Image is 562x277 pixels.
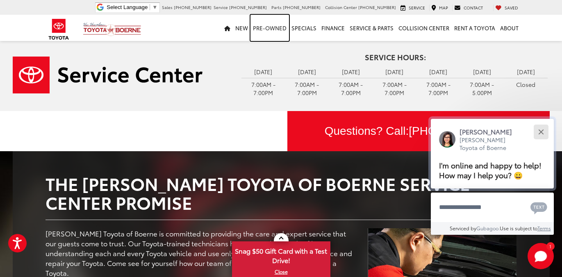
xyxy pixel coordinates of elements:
[214,4,228,10] span: Service
[460,66,504,78] td: [DATE]
[429,5,450,11] a: Map
[528,198,550,216] button: Chat with SMS
[532,123,550,141] button: Close
[13,57,229,93] a: Service Center | Vic Vaughan Toyota of Boerne in Boerne TX
[329,78,373,99] td: 7:00AM - 7:00PM
[222,15,233,41] a: Home
[464,5,483,11] span: Contact
[537,225,551,232] a: Terms
[476,225,500,232] a: Gubagoo.
[283,4,321,10] span: [PHONE_NUMBER]
[450,225,476,232] span: Serviced by
[452,5,485,11] a: Contact
[152,4,157,10] span: ▼
[107,4,148,10] span: Select Language
[460,78,504,99] td: 7:00AM - 5:00PM
[329,66,373,78] td: [DATE]
[431,193,554,222] textarea: Type your message
[271,4,282,10] span: Parts
[528,243,554,269] button: Toggle Chat Window
[504,78,548,91] td: Closed
[46,174,517,211] h2: The [PERSON_NAME] Toyota of Boerne Service Center Promise
[416,66,460,78] td: [DATE]
[505,5,518,11] span: Saved
[439,5,448,11] span: Map
[13,57,203,93] img: Service Center | Vic Vaughan Toyota of Boerne in Boerne TX
[409,125,512,137] span: [PHONE_NUMBER]
[500,225,537,232] span: Use is subject to
[504,66,548,78] td: [DATE]
[107,4,157,10] a: Select Language​
[409,5,425,11] span: Service
[287,111,550,151] div: Questions? Call:
[347,15,396,41] a: Service & Parts: Opens in a new tab
[285,78,329,99] td: 7:00AM - 7:00PM
[460,136,520,152] p: [PERSON_NAME] Toyota of Boerne
[319,15,347,41] a: Finance
[241,66,285,78] td: [DATE]
[287,111,550,151] a: Questions? Call:[PHONE_NUMBER]
[289,15,319,41] a: Specials
[416,78,460,99] td: 7:00AM - 7:00PM
[250,15,289,41] a: Pre-Owned
[549,244,551,248] span: 1
[373,78,416,99] td: 7:00AM - 7:00PM
[174,4,212,10] span: [PHONE_NUMBER]
[43,16,74,43] img: Toyota
[241,53,550,61] h4: Service Hours:
[285,66,329,78] td: [DATE]
[493,5,520,11] a: My Saved Vehicles
[528,243,554,269] svg: Start Chat
[83,22,141,36] img: Vic Vaughan Toyota of Boerne
[373,66,416,78] td: [DATE]
[452,15,498,41] a: Rent a Toyota
[229,4,267,10] span: [PHONE_NUMBER]
[530,201,547,214] svg: Text
[439,159,542,180] span: I'm online and happy to help! How may I help you? 😀
[325,4,357,10] span: Collision Center
[498,15,521,41] a: About
[460,127,520,136] p: [PERSON_NAME]
[398,5,427,11] a: Service
[162,4,173,10] span: Sales
[431,119,554,235] div: Close[PERSON_NAME][PERSON_NAME] Toyota of BoerneI'm online and happy to help! How may I help you?...
[358,4,396,10] span: [PHONE_NUMBER]
[396,15,452,41] a: Collision Center
[233,15,250,41] a: New
[241,78,285,99] td: 7:00AM - 7:00PM
[233,242,330,267] span: Snag $50 Gift Card with a Test Drive!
